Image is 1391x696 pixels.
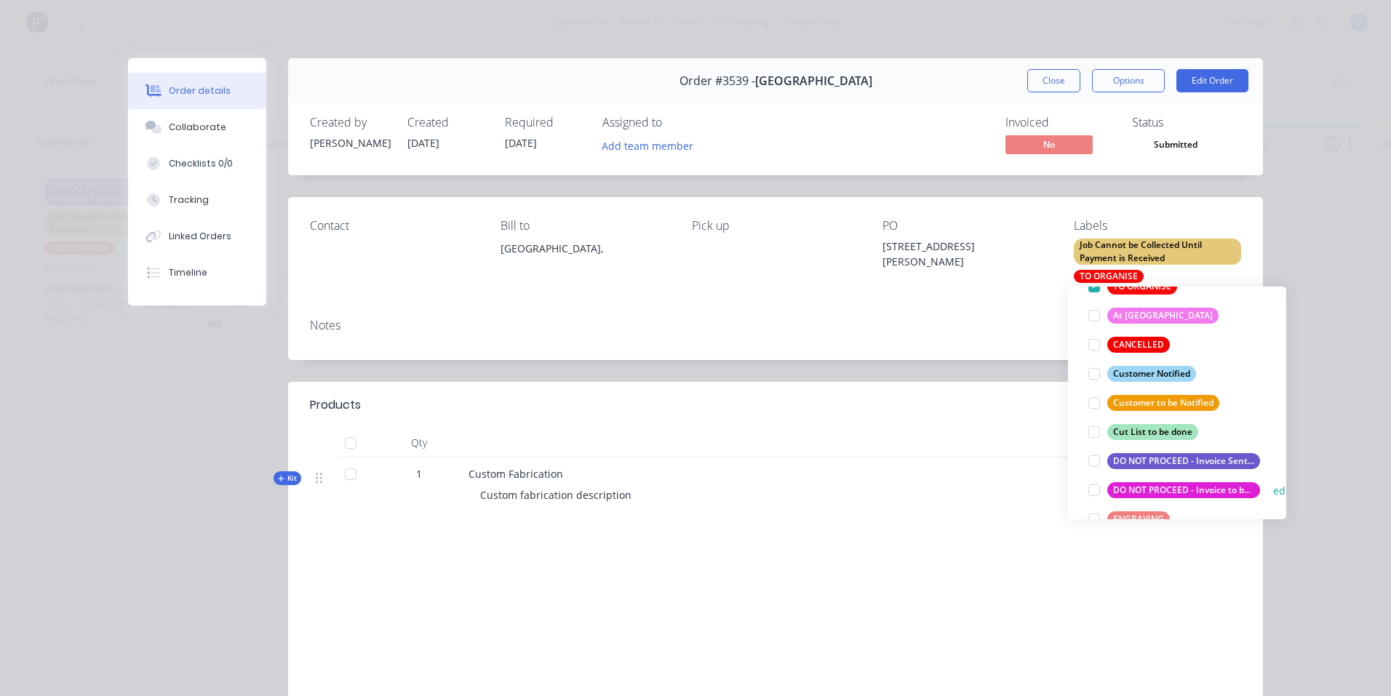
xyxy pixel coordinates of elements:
[505,116,585,129] div: Required
[882,219,1050,233] div: PO
[128,255,266,291] button: Timeline
[128,109,266,145] button: Collaborate
[1273,483,1292,498] button: edit
[692,219,859,233] div: Pick up
[169,266,207,279] div: Timeline
[1107,308,1219,324] div: At [GEOGRAPHIC_DATA]
[1005,135,1093,153] span: No
[594,135,701,155] button: Add team member
[310,396,361,414] div: Products
[169,157,233,170] div: Checklists 0/0
[1083,305,1224,326] button: At [GEOGRAPHIC_DATA]
[375,428,463,457] div: Qty
[1132,116,1241,129] div: Status
[505,136,537,150] span: [DATE]
[501,219,668,233] div: Bill to
[602,116,748,129] div: Assigned to
[1107,511,1170,527] div: ENGRAVING
[1074,239,1241,265] div: Job Cannot be Collected Until Payment is Received
[1005,116,1115,129] div: Invoiced
[882,239,1050,269] div: [STREET_ADDRESS][PERSON_NAME]
[310,116,390,129] div: Created by
[501,239,668,259] div: [GEOGRAPHIC_DATA],
[407,116,487,129] div: Created
[1107,395,1219,411] div: Customer to be Notified
[679,74,755,88] span: Order #3539 -
[1107,482,1260,498] div: DO NOT PROCEED - Invoice to be Sent
[278,473,297,484] span: Kit
[469,467,563,481] span: Custom Fabrication
[1083,335,1176,355] button: CANCELLED
[1107,279,1177,295] div: TO ORGANISE
[1083,276,1183,297] button: TO ORGANISE
[1132,135,1219,153] span: Submitted
[1074,219,1241,233] div: Labels
[310,319,1241,332] div: Notes
[1107,453,1260,469] div: DO NOT PROCEED - Invoice Sent Awaiting Payment
[128,218,266,255] button: Linked Orders
[1083,480,1266,500] button: DO NOT PROCEED - Invoice to be Sent
[169,230,231,243] div: Linked Orders
[1074,270,1144,283] div: TO ORGANISE
[1083,364,1202,384] button: Customer Notified
[128,145,266,182] button: Checklists 0/0
[1092,69,1165,92] button: Options
[128,73,266,109] button: Order details
[416,466,422,481] span: 1
[310,135,390,151] div: [PERSON_NAME]
[480,488,631,502] span: Custom fabrication description
[1107,337,1170,353] div: CANCELLED
[274,471,301,485] div: Kit
[1176,69,1248,92] button: Edit Order
[1107,366,1196,382] div: Customer Notified
[1083,509,1176,529] button: ENGRAVING
[407,136,439,150] span: [DATE]
[169,84,231,97] div: Order details
[1083,451,1266,471] button: DO NOT PROCEED - Invoice Sent Awaiting Payment
[169,121,226,134] div: Collaborate
[169,193,209,207] div: Tracking
[1132,135,1219,157] button: Submitted
[128,182,266,218] button: Tracking
[755,74,872,88] span: [GEOGRAPHIC_DATA]
[602,135,701,155] button: Add team member
[1027,69,1080,92] button: Close
[1083,393,1225,413] button: Customer to be Notified
[501,239,668,285] div: [GEOGRAPHIC_DATA],
[1107,424,1198,440] div: Cut List to be done
[1083,422,1204,442] button: Cut List to be done
[310,219,477,233] div: Contact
